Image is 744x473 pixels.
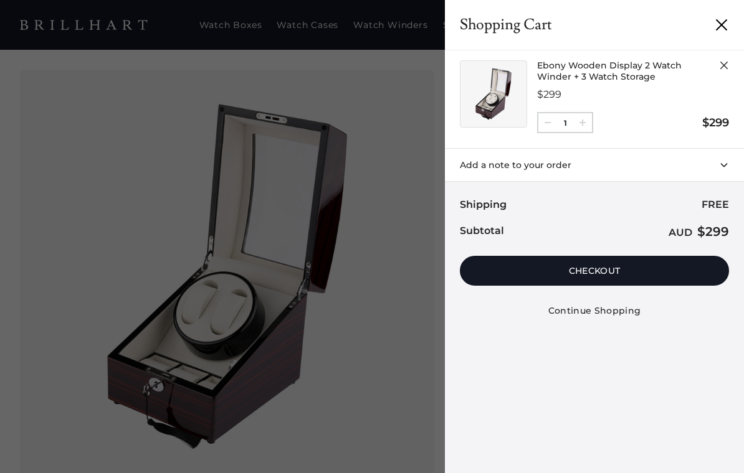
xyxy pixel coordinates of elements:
button: Decrement [538,113,557,132]
div: Shipping [460,197,507,213]
button: Checkout [460,256,729,286]
div: Shopping Cart [460,15,552,35]
p: $299 [537,87,729,102]
span: AUD [669,227,692,238]
button: Close [707,10,737,40]
button: Add a note to your order [445,149,744,181]
button: Increment [573,113,592,132]
div: $299 [702,114,729,131]
div: FREE [702,197,729,213]
button: Close [527,296,662,325]
a: Ebony Wooden Display 2 Watch Winder + 3 Watch Storage [537,60,699,82]
span: $299 [697,224,729,239]
div: Subtotal [460,223,504,241]
img: Ebony Wooden Display 2 Watch Winder + 3 Watch Storage [465,66,522,122]
input: Quantity [557,117,573,129]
